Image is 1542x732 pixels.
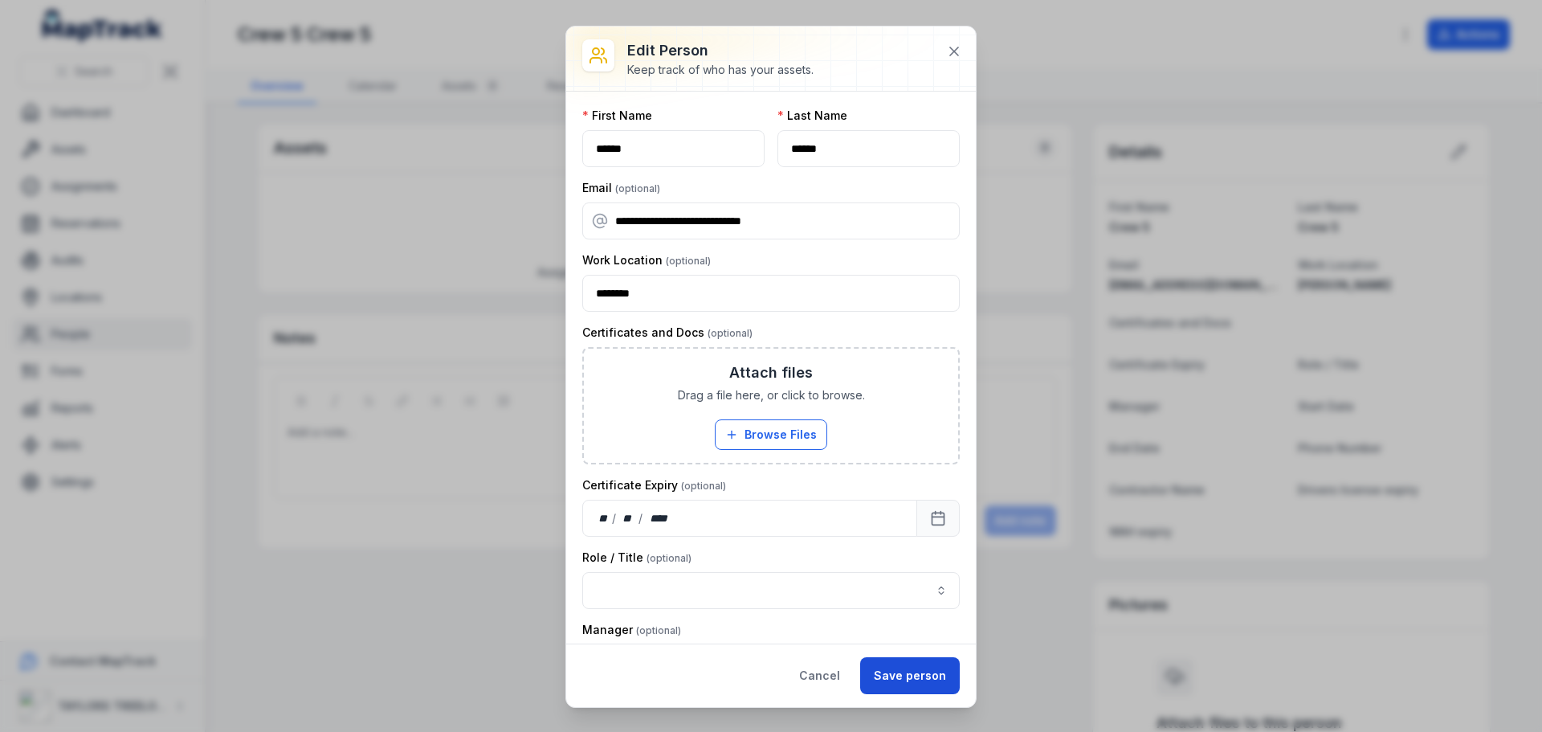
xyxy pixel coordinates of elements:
label: Work Location [582,252,711,268]
label: Certificate Expiry [582,477,726,493]
span: Drag a file here, or click to browse. [678,387,865,403]
label: First Name [582,108,652,124]
div: Keep track of who has your assets. [627,62,814,78]
div: month, [618,510,639,526]
input: person-edit:cf[06c34667-4ad5-4d78-ab11-75328c0e9252]-label [582,572,960,609]
label: Manager [582,622,681,638]
label: Email [582,180,660,196]
button: Save person [860,657,960,694]
div: / [638,510,644,526]
div: / [612,510,618,526]
label: Certificates and Docs [582,325,753,341]
button: Browse Files [715,419,827,450]
label: Last Name [777,108,847,124]
h3: Attach files [729,362,813,384]
label: Role / Title [582,550,691,566]
div: day, [596,510,612,526]
button: Calendar [916,500,960,537]
h3: Edit person [627,39,814,62]
button: Cancel [785,657,854,694]
div: year, [644,510,674,526]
